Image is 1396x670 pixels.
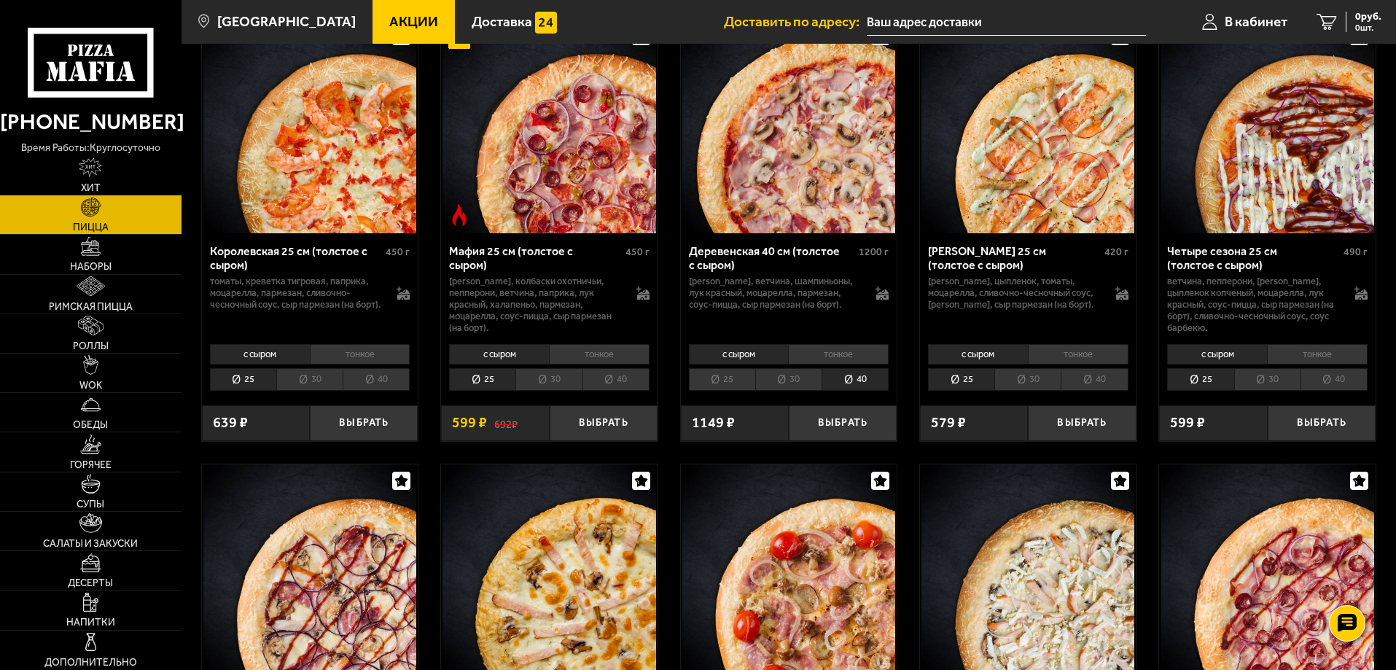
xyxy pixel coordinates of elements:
p: [PERSON_NAME], колбаски охотничьи, пепперони, ветчина, паприка, лук красный, халапеньо, пармезан,... [449,276,622,334]
li: 25 [928,368,994,391]
li: с сыром [449,344,549,365]
li: 30 [515,368,582,391]
li: с сыром [928,344,1028,365]
li: тонкое [1028,344,1128,365]
span: 1200 г [859,246,889,258]
span: 599 ₽ [452,416,487,430]
li: с сыром [210,344,310,365]
s: 692 ₽ [494,416,518,430]
a: АкционныйОстрое блюдоМафия 25 см (толстое с сыром) [441,20,658,233]
img: Королевская 25 см (толстое с сыром) [203,20,416,233]
li: 25 [449,368,515,391]
li: тонкое [788,344,889,365]
img: Острое блюдо [448,204,470,226]
p: [PERSON_NAME], ветчина, шампиньоны, лук красный, моцарелла, пармезан, соус-пицца, сыр пармезан (н... [689,276,862,311]
span: Хит [81,183,101,193]
li: 40 [1061,368,1128,391]
span: 639 ₽ [213,416,248,430]
li: тонкое [1267,344,1368,365]
span: Дополнительно [44,658,137,668]
span: Доставить по адресу: [724,15,867,28]
a: Деревенская 40 см (толстое с сыром) [681,20,897,233]
div: Четыре сезона 25 см (толстое с сыром) [1167,244,1340,272]
span: 579 ₽ [931,416,966,430]
button: Выбрать [789,405,897,441]
img: Деревенская 40 см (толстое с сыром) [682,20,895,233]
span: Десерты [68,578,113,588]
span: Акции [389,15,438,28]
button: Выбрать [310,405,418,441]
li: 30 [276,368,343,391]
img: Мафия 25 см (толстое с сыром) [442,20,655,233]
span: 450 г [386,246,410,258]
li: 30 [1234,368,1301,391]
li: 40 [343,368,410,391]
span: [GEOGRAPHIC_DATA] [217,15,356,28]
button: Выбрать [1028,405,1136,441]
button: Выбрать [1268,405,1376,441]
button: Выбрать [550,405,658,441]
span: 450 г [625,246,650,258]
div: Мафия 25 см (толстое с сыром) [449,244,622,272]
span: 599 ₽ [1170,416,1205,430]
span: Напитки [66,618,115,628]
li: 40 [1301,368,1368,391]
span: Римская пицца [49,302,133,312]
li: 30 [994,368,1061,391]
span: 420 г [1104,246,1128,258]
li: тонкое [310,344,410,365]
span: 0 шт. [1355,23,1381,32]
span: Наборы [70,262,112,272]
img: Четыре сезона 25 см (толстое с сыром) [1161,20,1374,233]
span: Роллы [73,341,109,351]
li: 40 [582,368,650,391]
p: [PERSON_NAME], цыпленок, томаты, моцарелла, сливочно-чесночный соус, [PERSON_NAME], сыр пармезан ... [928,276,1101,311]
li: тонкое [549,344,650,365]
span: WOK [79,381,102,391]
span: В кабинет [1225,15,1287,28]
span: Горячее [70,460,112,470]
span: Обеды [73,420,108,430]
a: Королевская 25 см (толстое с сыром) [202,20,418,233]
div: [PERSON_NAME] 25 см (толстое с сыром) [928,244,1101,272]
a: Чикен Ранч 25 см (толстое с сыром) [920,20,1136,233]
li: 30 [755,368,822,391]
li: с сыром [1167,344,1267,365]
img: Чикен Ранч 25 см (толстое с сыром) [921,20,1134,233]
span: Пицца [73,222,109,233]
li: с сыром [689,344,789,365]
li: 40 [822,368,889,391]
span: 1149 ₽ [692,416,735,430]
span: Салаты и закуски [43,539,138,549]
p: ветчина, пепперони, [PERSON_NAME], цыпленок копченый, моцарелла, лук красный, соус-пицца, сыр пар... [1167,276,1340,334]
a: Четыре сезона 25 см (толстое с сыром) [1159,20,1376,233]
li: 25 [1167,368,1233,391]
span: 490 г [1344,246,1368,258]
img: 15daf4d41897b9f0e9f617042186c801.svg [535,12,557,34]
div: Деревенская 40 см (толстое с сыром) [689,244,856,272]
span: Супы [77,499,104,510]
input: Ваш адрес доставки [867,9,1146,36]
span: Доставка [472,15,532,28]
li: 25 [689,368,755,391]
span: 0 руб. [1355,12,1381,22]
div: Королевская 25 см (толстое с сыром) [210,244,383,272]
li: 25 [210,368,276,391]
p: томаты, креветка тигровая, паприка, моцарелла, пармезан, сливочно-чесночный соус, сыр пармезан (н... [210,276,383,311]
